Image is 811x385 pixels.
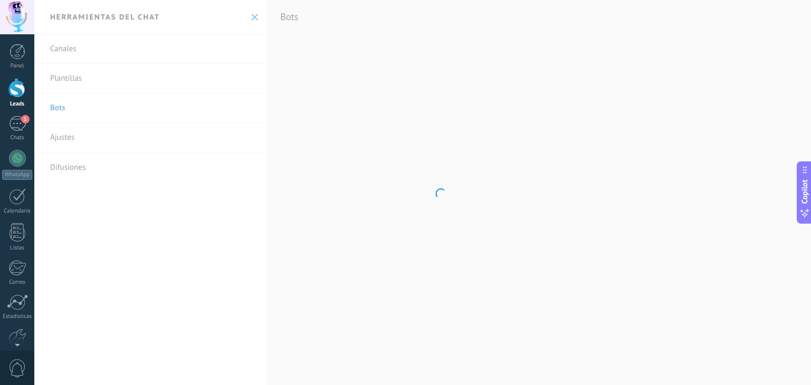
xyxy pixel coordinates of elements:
div: Leads [2,101,33,108]
span: Copilot [799,180,810,204]
div: Panel [2,63,33,70]
div: Chats [2,134,33,141]
div: Listas [2,245,33,252]
div: WhatsApp [2,170,32,180]
span: 1 [21,115,30,123]
div: Calendario [2,208,33,215]
div: Estadísticas [2,313,33,320]
div: Correo [2,279,33,286]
